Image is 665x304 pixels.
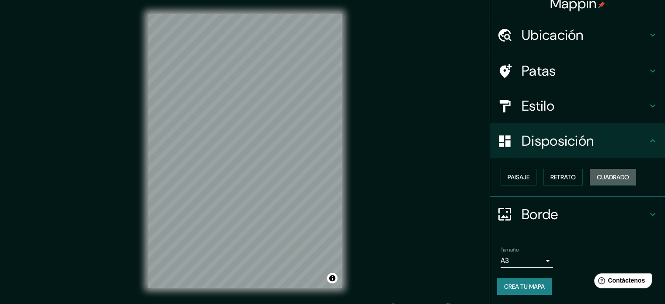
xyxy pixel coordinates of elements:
[543,169,583,185] button: Retrato
[490,123,665,158] div: Disposición
[598,1,605,8] img: pin-icon.png
[501,246,519,253] font: Tamaño
[501,254,553,268] div: A3
[501,169,536,185] button: Paisaje
[327,273,338,283] button: Activar o desactivar atribución
[597,173,629,181] font: Cuadrado
[522,132,594,150] font: Disposición
[490,53,665,88] div: Patas
[522,62,556,80] font: Patas
[522,97,554,115] font: Estilo
[504,283,545,290] font: Crea tu mapa
[590,169,636,185] button: Cuadrado
[490,197,665,232] div: Borde
[497,278,552,295] button: Crea tu mapa
[508,173,529,181] font: Paisaje
[490,88,665,123] div: Estilo
[148,14,342,288] canvas: Mapa
[522,205,558,224] font: Borde
[501,256,509,265] font: A3
[550,173,576,181] font: Retrato
[587,270,655,294] iframe: Lanzador de widgets de ayuda
[490,17,665,52] div: Ubicación
[522,26,584,44] font: Ubicación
